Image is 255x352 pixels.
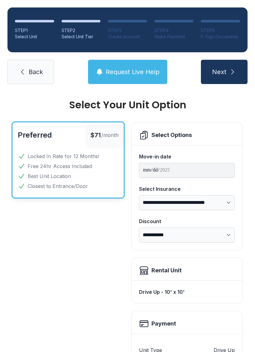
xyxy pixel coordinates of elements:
[151,319,176,328] h2: Payment
[151,131,192,139] div: Select Options
[28,162,92,170] span: Free 24hr Access Included
[108,34,147,40] div: Create Account
[15,27,54,34] div: STEP 1
[139,185,235,193] div: Select Insurance
[62,34,101,40] div: Select Unit Tier
[29,68,43,76] span: Back
[151,266,182,275] div: Rental Unit
[28,182,88,190] span: Closest to Entrance/Door
[62,27,101,34] div: STEP 2
[139,163,235,178] input: Move-in date
[28,153,99,160] span: Locked In Rate for 12 Months!
[108,27,147,34] div: STEP 3
[106,68,160,76] span: Request Live Help
[201,34,240,40] div: E-Sign Documents
[101,131,118,139] span: /month
[28,172,71,180] span: Best Unit Location
[12,100,243,110] div: Select Your Unit Option
[90,131,101,139] span: $71
[139,195,235,210] select: Select Insurance
[139,286,235,298] div: Drive Up - 10' x 10'
[212,68,226,76] span: Next
[155,27,194,34] div: STEP 4
[18,130,52,139] span: Preferred
[201,27,240,34] div: STEP 5
[139,228,235,242] select: Discount
[139,218,235,225] div: Discount
[18,130,52,140] button: Preferred
[139,153,235,160] div: Move-in date
[155,34,194,40] div: Make Payment
[15,34,54,40] div: Select Unit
